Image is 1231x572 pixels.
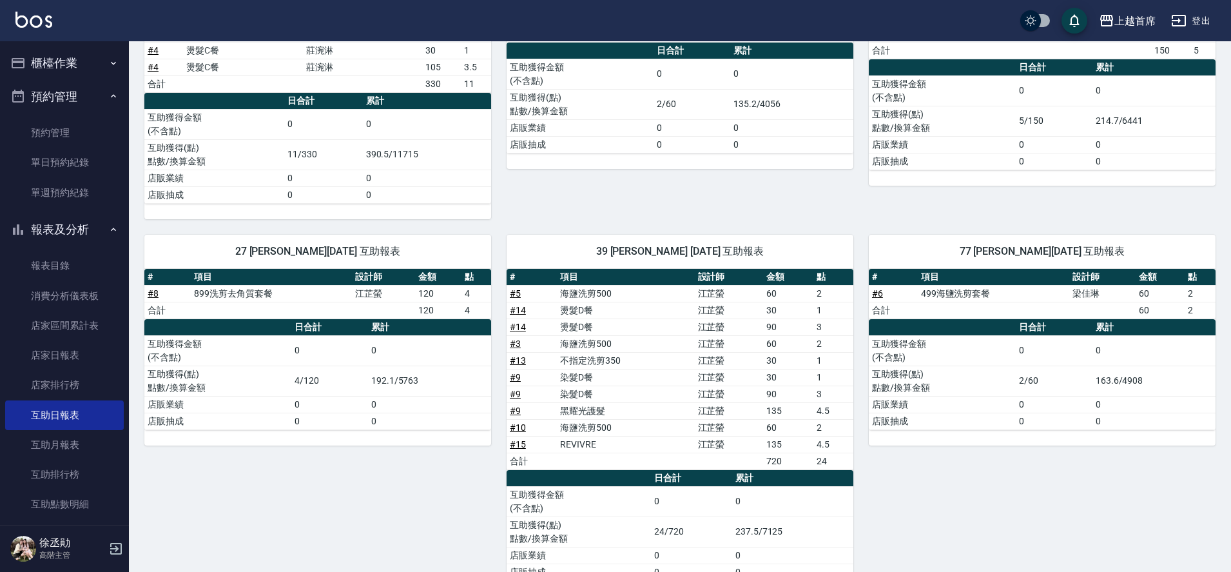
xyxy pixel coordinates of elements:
td: 互助獲得(點) 點數/換算金額 [869,106,1016,136]
td: 互助獲得金額 (不含點) [869,335,1016,366]
th: 設計師 [1069,269,1136,286]
th: 累計 [1092,59,1216,76]
a: #15 [510,439,526,449]
td: 2 [813,419,853,436]
th: 設計師 [695,269,764,286]
img: Logo [15,12,52,28]
a: 互助月報表 [5,430,124,460]
td: 江芷螢 [695,285,764,302]
td: 不指定洗剪350 [557,352,694,369]
a: #14 [510,305,526,315]
th: 項目 [557,269,694,286]
span: 77 [PERSON_NAME][DATE] 互助報表 [884,245,1200,258]
h5: 徐丞勛 [39,537,105,549]
td: 江芷螢 [695,302,764,319]
th: 日合計 [1016,59,1092,76]
td: 0 [730,136,853,153]
button: 預約管理 [5,80,124,113]
td: 店販抽成 [869,153,1016,170]
td: 0 [732,547,853,564]
td: 0 [654,136,730,153]
td: 江芷螢 [695,319,764,335]
td: 90 [763,386,813,402]
td: 0 [1092,75,1216,106]
a: #9 [510,389,521,399]
td: 0 [363,109,491,139]
td: 燙髮C餐 [183,42,303,59]
td: 60 [763,419,813,436]
td: 0 [732,486,853,517]
a: 互助排行榜 [5,460,124,489]
th: 累計 [1092,319,1216,336]
td: 染髮D餐 [557,369,694,386]
td: 1 [813,369,853,386]
td: 店販抽成 [507,136,654,153]
td: 江芷螢 [695,419,764,436]
td: 390.5/11715 [363,139,491,170]
td: 合計 [869,42,908,59]
th: 日合計 [1016,319,1092,336]
table: a dense table [144,269,491,319]
td: 0 [363,170,491,186]
th: 日合計 [651,470,732,487]
th: # [507,269,557,286]
td: 染髮D餐 [557,386,694,402]
td: 海鹽洗剪500 [557,335,694,352]
td: 互助獲得(點) 點數/換算金額 [144,139,284,170]
td: 135.2/4056 [730,89,853,119]
td: 互助獲得金額 (不含點) [144,335,291,366]
td: 合計 [144,302,191,319]
td: 莊涴淋 [303,59,422,75]
td: 0 [1092,335,1216,366]
span: 27 [PERSON_NAME][DATE] 互助報表 [160,245,476,258]
th: 點 [813,269,853,286]
td: 互助獲得金額 (不含點) [507,486,651,517]
td: 1 [813,302,853,319]
td: 江芷螢 [695,352,764,369]
td: 0 [1016,153,1092,170]
th: 日合計 [284,93,362,110]
td: 店販業績 [507,547,651,564]
td: 5 [1190,42,1216,59]
div: 上越首席 [1114,13,1156,29]
td: 黑耀光護髮 [557,402,694,419]
a: #13 [510,355,526,366]
td: 0 [284,170,362,186]
button: 上越首席 [1094,8,1161,34]
a: 互助點數明細 [5,489,124,519]
a: 店家排行榜 [5,370,124,400]
td: 0 [730,59,853,89]
td: 0 [1016,335,1092,366]
td: 2 [1185,285,1216,302]
a: 預約管理 [5,118,124,148]
td: 0 [651,486,732,517]
td: 江芷螢 [352,285,416,302]
button: 報表及分析 [5,213,124,246]
a: #6 [872,288,883,299]
a: #9 [510,372,521,382]
td: 1 [813,352,853,369]
a: 單週預約紀錄 [5,178,124,208]
table: a dense table [507,43,853,153]
td: 4.5 [813,402,853,419]
th: 項目 [191,269,352,286]
td: 合計 [144,75,183,92]
td: 互助獲得金額 (不含點) [869,75,1016,106]
td: 5/150 [1016,106,1092,136]
td: 0 [1016,396,1092,413]
button: 櫃檯作業 [5,46,124,80]
td: 0 [368,335,491,366]
td: 105 [422,59,461,75]
th: 日合計 [291,319,368,336]
td: 60 [763,285,813,302]
td: 150 [1151,42,1190,59]
td: 30 [763,369,813,386]
td: 24/720 [651,517,732,547]
a: #8 [148,288,159,299]
table: a dense table [869,269,1216,319]
td: 499海鹽洗剪套餐 [918,285,1069,302]
a: 店家區間累計表 [5,311,124,340]
td: 店販業績 [869,396,1016,413]
td: 3.5 [461,59,491,75]
td: 60 [1136,285,1185,302]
